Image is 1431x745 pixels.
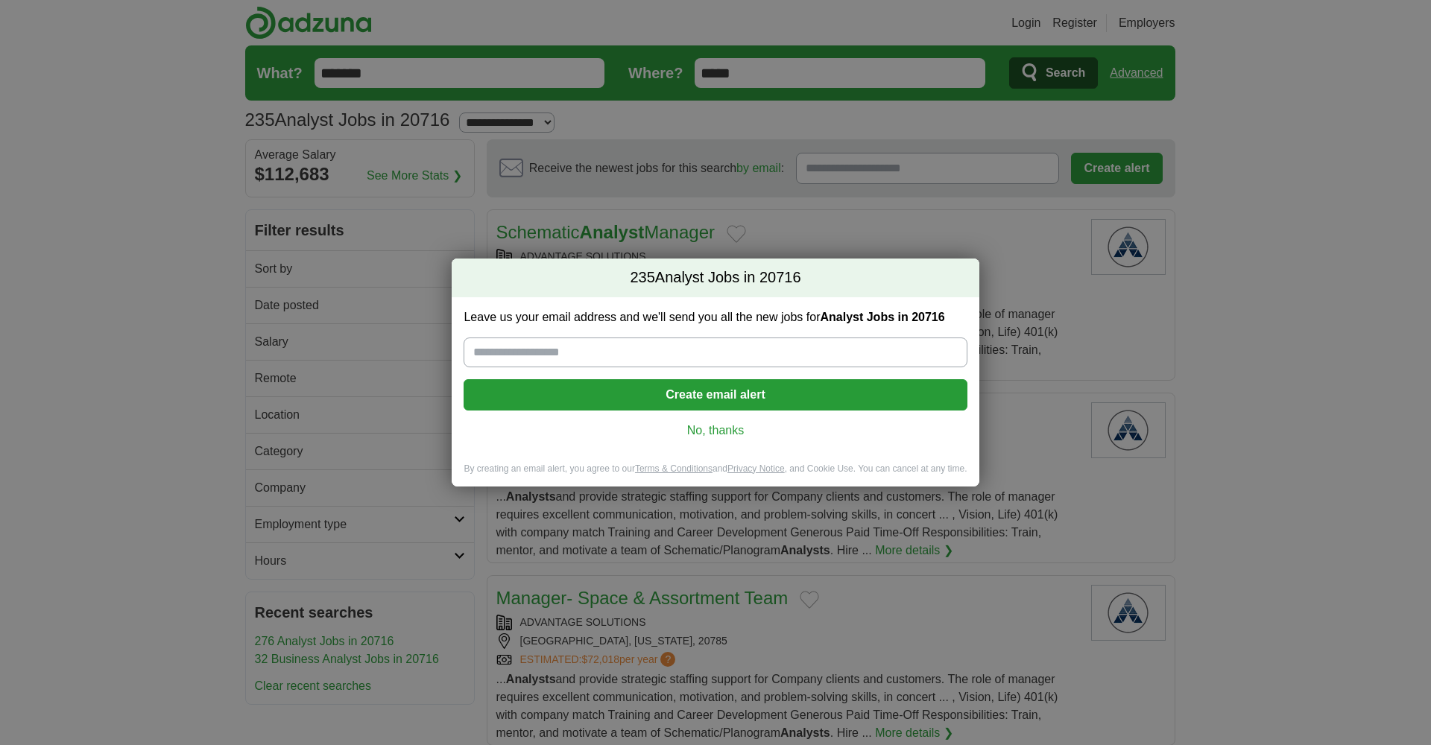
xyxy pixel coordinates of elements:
a: Privacy Notice [727,463,785,474]
div: By creating an email alert, you agree to our and , and Cookie Use. You can cancel at any time. [452,463,979,487]
label: Leave us your email address and we'll send you all the new jobs for [464,309,967,326]
strong: Analyst Jobs in 20716 [820,311,944,323]
button: Create email alert [464,379,967,410]
span: 235 [630,267,654,288]
h2: Analyst Jobs in 20716 [452,259,979,297]
a: No, thanks [476,422,955,439]
a: Terms & Conditions [635,463,713,474]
